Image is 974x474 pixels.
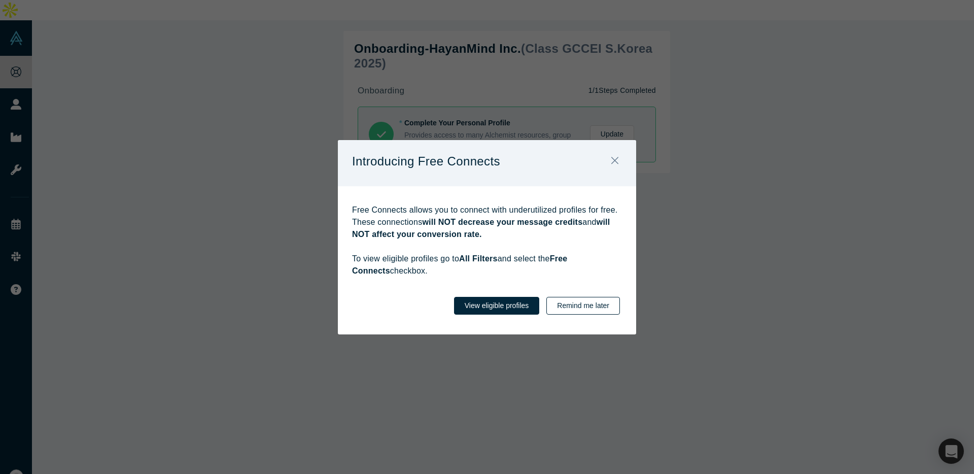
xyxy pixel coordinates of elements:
[352,151,500,172] p: Introducing Free Connects
[604,151,625,173] button: Close
[546,297,620,315] button: Remind me later
[454,297,540,315] button: View eligible profiles
[352,218,610,239] strong: will NOT affect your conversion rate.
[422,218,582,226] strong: will NOT decrease your message credits
[352,204,622,277] p: Free Connects allows you to connect with underutilized profiles for free. These connections and T...
[459,254,498,263] strong: All Filters
[352,254,567,275] strong: Free Connects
